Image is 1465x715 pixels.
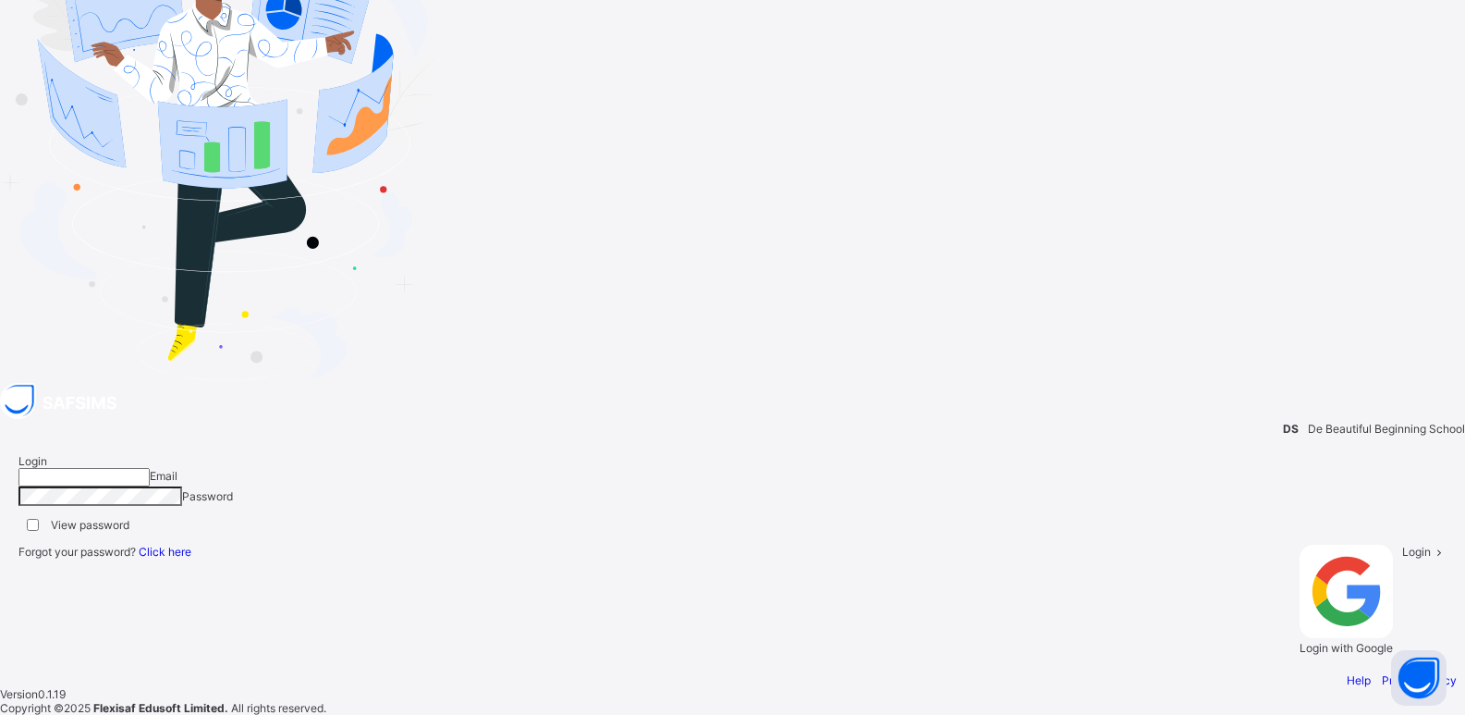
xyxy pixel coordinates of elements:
[18,454,47,468] span: Login
[1382,673,1457,687] a: Privacy Policy
[139,545,191,559] a: Click here
[1308,422,1465,436] span: De Beautiful Beginning School
[93,701,228,715] strong: Flexisaf Edusoft Limited.
[1402,545,1431,559] span: Login
[18,545,191,559] span: Forgot your password?
[51,518,129,532] label: View password
[1283,422,1299,436] span: DS
[1391,650,1447,706] button: Open asap
[1300,545,1393,638] img: google.396cfc9801f0270233282035f929180a.svg
[1347,673,1371,687] a: Help
[1300,641,1393,655] span: Login with Google
[150,469,177,483] span: Email
[182,489,233,503] span: Password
